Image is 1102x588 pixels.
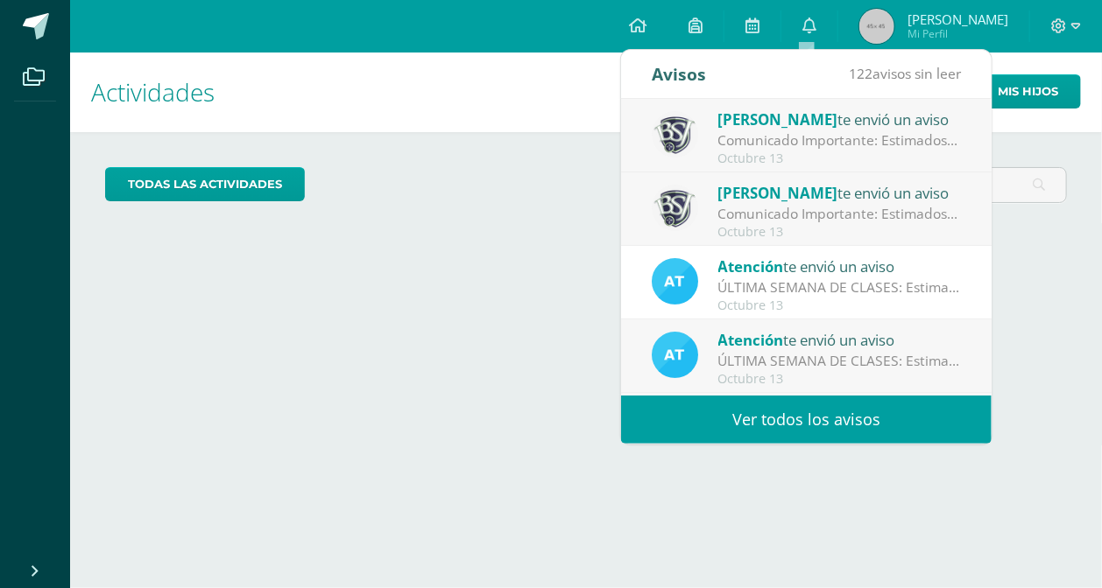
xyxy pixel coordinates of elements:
img: 9fc725f787f6a993fc92a288b7a8b70c.png [652,332,698,378]
div: Comunicado Importante: Estimados padres de familia, revisar imagen adjunta. [718,130,962,150]
div: Octubre 13 [718,225,962,240]
img: 9b923b7a5257eca232f958b02ed92d0f.png [652,111,698,157]
div: Octubre 13 [718,298,962,313]
div: te envió un aviso [718,108,962,130]
span: [PERSON_NAME] [908,10,1008,28]
span: Atención [718,256,784,276]
div: te envió un aviso [718,255,962,277]
div: ÚLTIMA SEMANA DE CLASES: Estimados padres de familia, Deseamos una semana llena de bendiciones. C... [718,277,962,297]
img: 45x45 [859,9,894,44]
a: Mis hijos [957,74,1081,108]
div: te envió un aviso [718,328,962,351]
img: 9fc725f787f6a993fc92a288b7a8b70c.png [652,258,698,304]
h1: Actividades [91,52,1081,132]
span: Atención [718,330,784,350]
a: Ver todos los avisos [621,395,992,444]
span: Mi Perfil [908,26,1008,41]
div: Comunicado Importante: Estimados padres de familia, revisar imagen adjunta. [718,204,962,224]
span: Mis hijos [998,75,1058,108]
span: 122 [849,64,872,83]
span: avisos sin leer [849,64,961,83]
a: todas las Actividades [105,167,305,201]
img: 9b923b7a5257eca232f958b02ed92d0f.png [652,185,698,231]
div: Avisos [652,50,706,98]
span: [PERSON_NAME] [718,109,838,129]
span: [PERSON_NAME] [718,183,838,203]
div: ÚLTIMA SEMANA DE CLASES: Estimados padres de familia, Deseamos una semana llena de bendiciones. C... [718,351,962,371]
div: Octubre 13 [718,151,962,166]
div: Octubre 13 [718,372,962,387]
div: te envió un aviso [718,181,962,204]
